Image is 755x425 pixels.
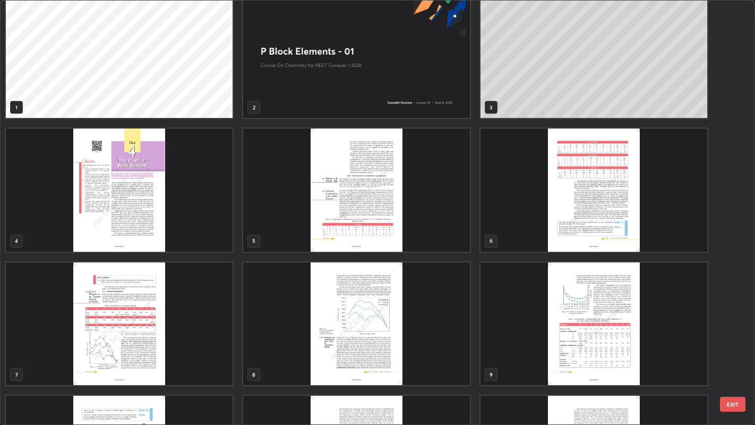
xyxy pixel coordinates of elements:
[720,397,745,412] button: EXIT
[481,129,707,251] img: 17569587201DWQU3.pdf
[1,1,736,425] div: grid
[6,262,233,385] img: 17569587201DWQU3.pdf
[243,129,470,251] img: 17569587201DWQU3.pdf
[6,129,233,251] img: 17569587201DWQU3.pdf
[243,262,470,385] img: 17569587201DWQU3.pdf
[481,262,707,385] img: 17569587201DWQU3.pdf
